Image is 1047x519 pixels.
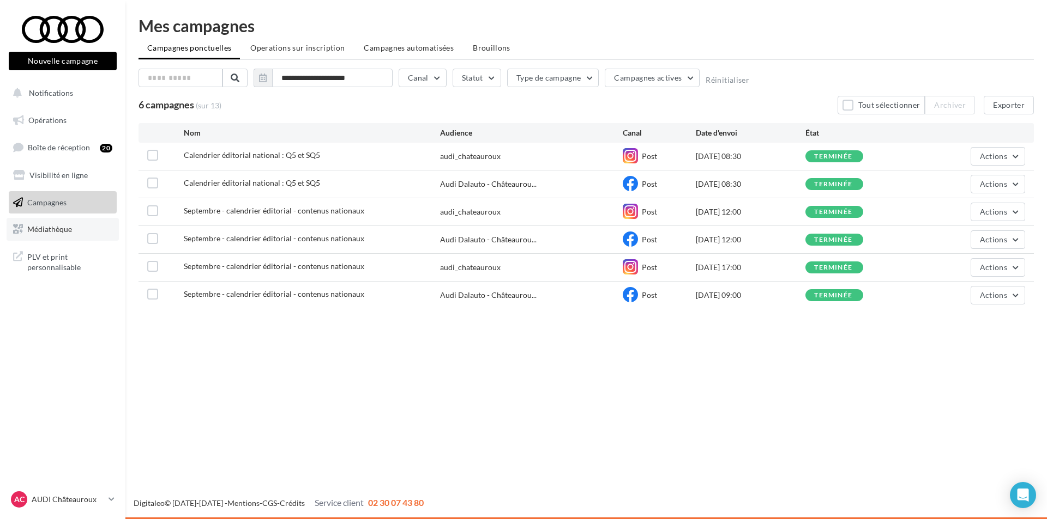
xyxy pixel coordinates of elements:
span: Actions [980,290,1007,300]
span: Post [642,179,657,188]
div: terminée [814,292,852,299]
span: Visibilité en ligne [29,170,88,180]
span: Actions [980,179,1007,188]
a: Visibilité en ligne [7,164,119,187]
span: Calendrier éditorial national : Q5 et SQ5 [184,150,320,160]
span: Actions [980,235,1007,244]
button: Actions [971,147,1025,166]
button: Statut [453,69,501,87]
span: Notifications [29,88,73,97]
div: Open Intercom Messenger [1010,482,1036,508]
span: Post [642,235,657,244]
button: Actions [971,175,1025,193]
span: Operations sur inscription [250,43,345,52]
span: Actions [980,151,1007,161]
p: AUDI Châteauroux [32,494,104,505]
a: Crédits [280,498,305,508]
span: Post [642,262,657,272]
span: Audi Dalauto - Châteaurou... [440,234,537,245]
span: Audi Dalauto - Châteaurou... [440,290,537,301]
a: AC AUDI Châteauroux [9,489,117,510]
span: Actions [980,262,1007,272]
div: Date d'envoi [696,127,805,138]
a: Digitaleo [134,498,165,508]
span: Boîte de réception [28,143,90,152]
span: PLV et print personnalisable [27,249,112,273]
a: Opérations [7,109,119,132]
div: audi_chateauroux [440,262,501,273]
a: PLV et print personnalisable [7,245,119,277]
div: [DATE] 08:30 [696,151,805,162]
button: Campagnes actives [605,69,700,87]
span: Service client [315,497,364,508]
div: audi_chateauroux [440,151,501,162]
a: Mentions [227,498,260,508]
div: [DATE] 12:00 [696,234,805,245]
div: Canal [623,127,696,138]
a: Médiathèque [7,218,119,241]
div: terminée [814,264,852,271]
div: 20 [100,144,112,152]
button: Actions [971,286,1025,304]
div: terminée [814,236,852,243]
span: Audi Dalauto - Châteaurou... [440,179,537,190]
span: Médiathèque [27,224,72,234]
div: [DATE] 12:00 [696,206,805,217]
div: [DATE] 17:00 [696,262,805,273]
span: Calendrier éditorial national : Q5 et SQ5 [184,178,320,187]
span: © [DATE]-[DATE] - - - [134,498,424,508]
button: Archiver [925,96,975,114]
span: Campagnes [27,197,67,206]
div: État [805,127,915,138]
span: Septembre - calendrier éditorial - contenus nationaux [184,261,364,271]
a: Boîte de réception20 [7,136,119,159]
span: Campagnes actives [614,73,682,82]
span: Septembre - calendrier éditorial - contenus nationaux [184,206,364,215]
span: (sur 13) [196,100,221,111]
span: Septembre - calendrier éditorial - contenus nationaux [184,289,364,298]
div: Audience [440,127,623,138]
span: AC [14,494,25,505]
a: Campagnes [7,191,119,214]
div: [DATE] 08:30 [696,179,805,190]
button: Actions [971,258,1025,277]
span: Post [642,207,657,216]
button: Réinitialiser [706,76,749,84]
div: Nom [184,127,440,138]
span: 02 30 07 43 80 [368,497,424,508]
div: terminée [814,209,852,216]
button: Nouvelle campagne [9,52,117,70]
span: Post [642,290,657,300]
span: Campagnes automatisées [364,43,454,52]
button: Notifications [7,82,115,105]
span: Septembre - calendrier éditorial - contenus nationaux [184,234,364,243]
div: terminée [814,181,852,188]
span: Brouillons [473,43,510,52]
span: Post [642,151,657,161]
button: Exporter [984,96,1034,114]
a: CGS [262,498,277,508]
button: Actions [971,230,1025,249]
button: Actions [971,203,1025,221]
div: terminée [814,153,852,160]
button: Type de campagne [507,69,599,87]
button: Tout sélectionner [838,96,925,114]
div: [DATE] 09:00 [696,290,805,301]
span: Actions [980,207,1007,216]
span: 6 campagnes [139,99,194,111]
span: Opérations [28,115,67,125]
button: Canal [399,69,447,87]
div: Mes campagnes [139,17,1034,34]
div: audi_chateauroux [440,206,501,217]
